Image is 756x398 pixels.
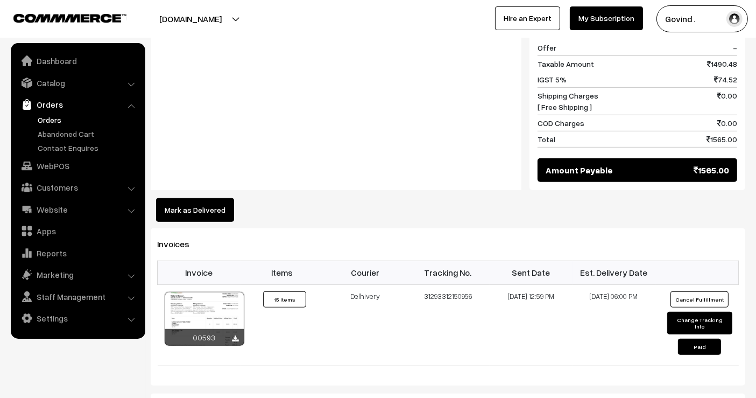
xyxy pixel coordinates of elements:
[717,90,737,113] span: 0.00
[35,114,142,125] a: Orders
[694,164,729,177] span: 1565.00
[538,134,555,145] span: Total
[726,11,743,27] img: user
[538,117,584,129] span: COD Charges
[158,261,241,284] th: Invoice
[263,291,306,308] button: 15 Items
[573,261,655,284] th: Est. Delivery Date
[490,261,573,284] th: Sent Date
[538,90,598,113] span: Shipping Charges [ Free Shipping ]
[678,339,721,355] button: Paid
[13,11,108,24] a: COMMMERCE
[570,6,643,30] a: My Subscription
[667,312,732,334] button: Change Tracking Info
[733,42,737,53] span: -
[35,128,142,139] a: Abandoned Cart
[157,239,202,249] span: Invoices
[13,309,142,328] a: Settings
[156,198,234,222] button: Mark as Delivered
[35,142,142,153] a: Contact Enquires
[706,134,737,145] span: 1565.00
[656,5,748,32] button: Govind .
[13,243,142,263] a: Reports
[13,14,126,22] img: COMMMERCE
[546,164,613,177] span: Amount Payable
[323,284,406,366] td: Delhivery
[406,261,489,284] th: Tracking No.
[13,156,142,176] a: WebPOS
[13,200,142,219] a: Website
[495,6,560,30] a: Hire an Expert
[714,74,737,85] span: 74.52
[573,284,655,366] td: [DATE] 06:00 PM
[717,117,737,129] span: 0.00
[165,329,244,346] div: 00593
[670,291,729,308] button: Cancel Fulfillment
[323,261,406,284] th: Courier
[241,261,323,284] th: Items
[13,95,142,114] a: Orders
[538,58,594,69] span: Taxable Amount
[13,51,142,71] a: Dashboard
[538,42,556,53] span: Offer
[490,284,573,366] td: [DATE] 12:59 PM
[13,287,142,306] a: Staff Management
[13,221,142,241] a: Apps
[13,73,142,93] a: Catalog
[13,265,142,284] a: Marketing
[406,284,489,366] td: 31293312150956
[13,178,142,197] a: Customers
[122,5,259,32] button: [DOMAIN_NAME]
[538,74,567,85] span: IGST 5%
[707,58,737,69] span: 1490.48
